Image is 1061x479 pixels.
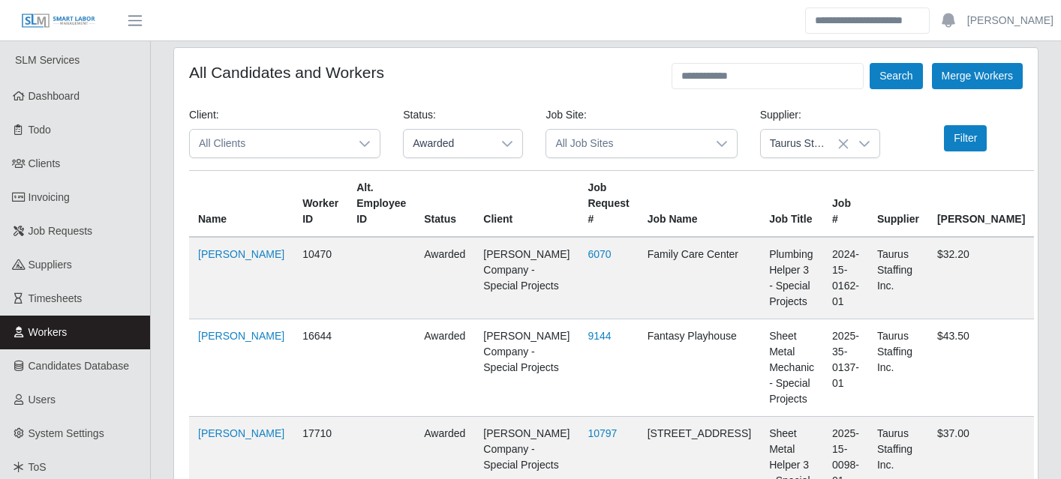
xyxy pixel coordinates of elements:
button: Filter [944,125,987,151]
span: Workers [29,326,68,338]
a: 9144 [588,330,611,342]
span: Timesheets [29,292,83,304]
span: Invoicing [29,191,70,203]
td: [PERSON_NAME] Company - Special Projects [474,237,579,319]
td: 2025-35-0137-01 [823,319,868,417]
span: Suppliers [29,259,72,271]
th: Job Name [639,171,760,238]
span: SLM Services [15,54,80,66]
th: Status [415,171,474,238]
span: Clients [29,157,61,169]
h4: All Candidates and Workers [189,63,384,82]
span: Users [29,394,56,406]
label: Status: [403,107,436,123]
td: [PERSON_NAME] Company - Special Projects [474,319,579,417]
button: Search [870,63,922,89]
label: Client: [189,107,219,123]
th: Alt. Employee ID [347,171,415,238]
td: 2024-15-0162-01 [823,237,868,319]
td: Taurus Staffing Inc. [868,319,928,417]
span: Awarded [404,130,492,157]
span: System Settings [29,427,104,439]
th: Supplier [868,171,928,238]
span: Dashboard [29,90,80,102]
button: Merge Workers [932,63,1023,89]
a: [PERSON_NAME] [198,427,284,439]
th: Job Title [760,171,823,238]
span: All Job Sites [546,130,706,157]
td: Taurus Staffing Inc. [868,237,928,319]
td: awarded [415,319,474,417]
a: 6070 [588,248,611,260]
td: Family Care Center [639,237,760,319]
td: 16644 [293,319,347,417]
td: Plumbing Helper 3 - Special Projects [760,237,823,319]
th: Job Request # [579,171,638,238]
th: Job # [823,171,868,238]
span: Todo [29,124,51,136]
td: $32.20 [928,237,1034,319]
a: [PERSON_NAME] [967,13,1053,28]
td: Fantasy Playhouse [639,319,760,417]
span: Candidates Database [29,360,130,372]
a: [PERSON_NAME] [198,330,284,342]
label: Job Site: [546,107,586,123]
th: Client [474,171,579,238]
th: Worker ID [293,171,347,238]
img: SLM Logo [21,13,96,29]
th: Name [189,171,293,238]
span: ToS [29,461,47,473]
span: All Clients [190,130,350,157]
td: Sheet Metal Mechanic - Special Projects [760,319,823,417]
a: [PERSON_NAME] [198,248,284,260]
th: [PERSON_NAME] [928,171,1034,238]
td: 10470 [293,237,347,319]
label: Supplier: [760,107,801,123]
input: Search [805,7,930,34]
a: 10797 [588,427,617,439]
td: $43.50 [928,319,1034,417]
td: awarded [415,237,474,319]
span: Job Requests [29,225,93,237]
span: Taurus Staffing Inc. [761,130,849,157]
